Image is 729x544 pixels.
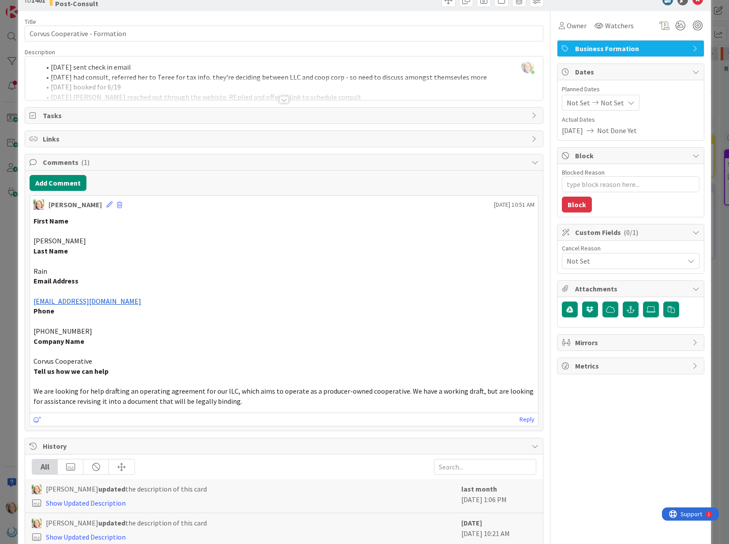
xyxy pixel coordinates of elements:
span: ( 1 ) [81,158,90,167]
span: Tasks [43,110,527,121]
a: Show Updated Description [46,499,126,507]
span: Support [19,1,40,12]
span: Planned Dates [562,85,699,94]
span: Not Set [601,97,624,108]
span: Rain [34,267,47,276]
span: [PERSON_NAME] the description of this card [46,518,207,528]
li: [DATE] had consult, referred her to Teree for tax info. they're deciding between LLC and coop cor... [40,72,538,82]
a: Show Updated Description [46,533,126,541]
span: [PHONE_NUMBER] [34,327,92,335]
div: [DATE] 1:06 PM [461,484,536,508]
span: Owner [567,20,587,31]
li: [DATE] sent check in email [40,62,538,72]
b: updated [98,518,125,527]
a: Reply [520,414,535,425]
div: Cancel Reason [562,245,699,251]
span: Watchers [605,20,634,31]
span: Comments [43,157,527,168]
strong: First Name [34,216,68,225]
a: [EMAIL_ADDRESS][DOMAIN_NAME] [34,297,141,306]
span: Description [25,48,55,56]
strong: Email Address [34,276,79,285]
label: Title [25,18,36,26]
span: Actual Dates [562,115,699,124]
img: AD [32,484,41,494]
img: AD [32,518,41,528]
span: [DATE] [562,125,583,136]
input: type card name here... [25,26,543,41]
label: Blocked Reason [562,168,605,176]
span: We are looking for help drafting an operating agreement for our lLC, which aims to operate as a p... [34,387,535,406]
span: Block [575,150,688,161]
button: Add Comment [30,175,86,191]
strong: Company Name [34,337,84,346]
div: 1 [46,4,48,11]
span: Links [43,134,527,144]
span: Metrics [575,361,688,371]
div: All [32,459,58,474]
div: [PERSON_NAME] [49,199,102,210]
div: [DATE] 10:21 AM [461,518,536,542]
strong: Last Name [34,246,68,255]
input: Search... [434,459,536,475]
span: Custom Fields [575,227,688,238]
span: Corvus Cooperative [34,357,92,365]
span: Attachments [575,283,688,294]
img: AD [34,199,44,210]
span: Not Set [567,97,590,108]
button: Block [562,197,592,212]
strong: Tell us how we can help [34,367,108,376]
strong: Phone [34,306,54,315]
span: Mirrors [575,337,688,348]
span: History [43,441,527,451]
span: Business Formation [575,43,688,54]
span: Not Set [567,256,684,266]
span: Not Done Yet [597,125,637,136]
span: ( 0/1 ) [624,228,638,237]
img: Sl300r1zNejTcUF0uYcJund7nRpyjiOK.jpg [521,61,534,73]
b: [DATE] [461,518,482,527]
span: [DATE] 10:51 AM [494,200,535,209]
span: [PERSON_NAME] [34,236,86,245]
span: [PERSON_NAME] the description of this card [46,484,207,494]
span: Dates [575,67,688,77]
b: updated [98,484,125,493]
b: last month [461,484,497,493]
